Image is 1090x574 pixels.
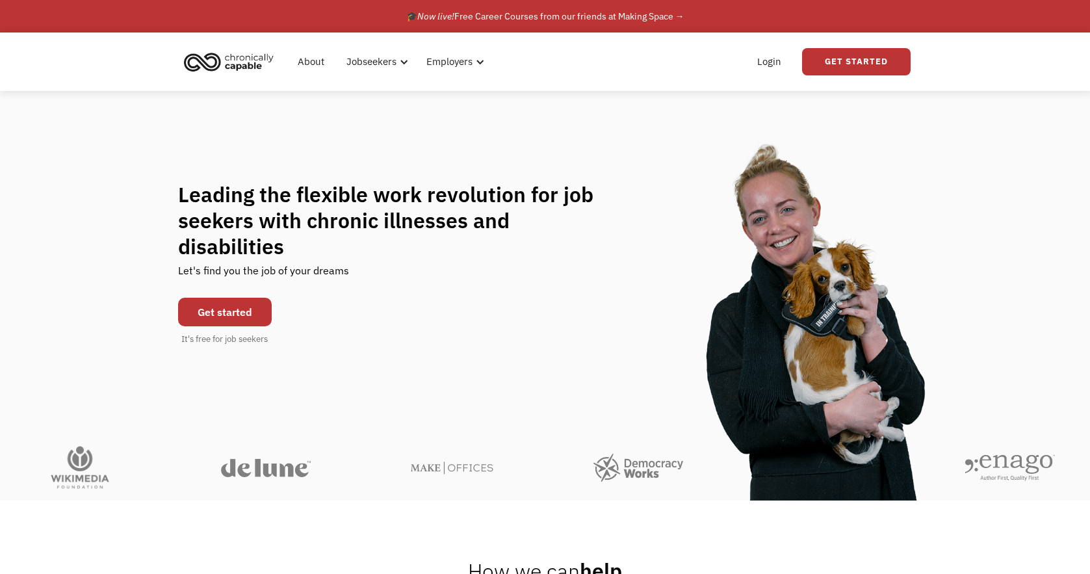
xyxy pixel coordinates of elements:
[180,47,283,76] a: home
[426,54,473,70] div: Employers
[178,181,619,259] h1: Leading the flexible work revolution for job seekers with chronic illnesses and disabilities
[802,48,911,75] a: Get Started
[346,54,396,70] div: Jobseekers
[180,47,278,76] img: Chronically Capable logo
[419,41,488,83] div: Employers
[178,259,349,291] div: Let's find you the job of your dreams
[417,10,454,22] em: Now live!
[178,298,272,326] a: Get started
[181,333,268,346] div: It's free for job seekers
[749,41,789,83] a: Login
[339,41,412,83] div: Jobseekers
[406,8,684,24] div: 🎓 Free Career Courses from our friends at Making Space →
[290,41,332,83] a: About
